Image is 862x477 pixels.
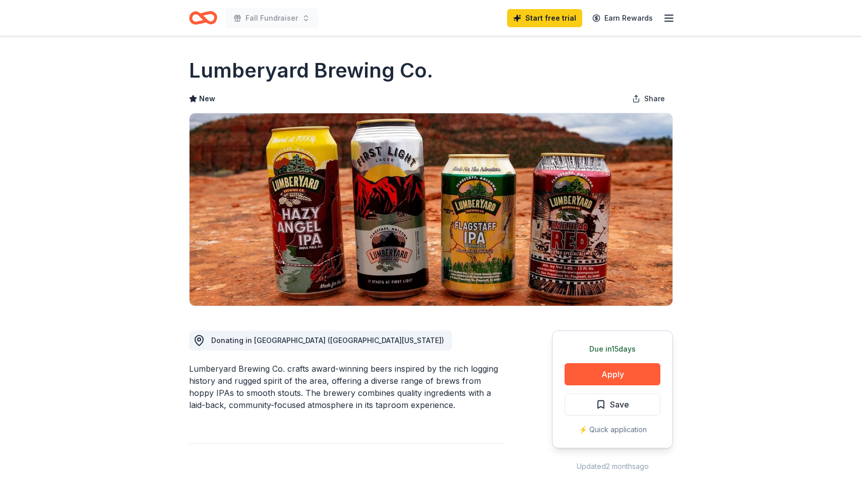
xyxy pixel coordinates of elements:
[644,93,665,105] span: Share
[565,363,660,385] button: Apply
[189,363,504,411] div: Lumberyard Brewing Co. crafts award-winning beers inspired by the rich logging history and rugged...
[552,460,673,472] div: Updated 2 months ago
[190,113,672,306] img: Image for Lumberyard Brewing Co.
[189,6,217,30] a: Home
[245,12,298,24] span: Fall Fundraiser
[586,9,659,27] a: Earn Rewards
[565,393,660,416] button: Save
[610,398,629,411] span: Save
[211,336,444,345] span: Donating in [GEOGRAPHIC_DATA] ([GEOGRAPHIC_DATA][US_STATE])
[624,89,673,109] button: Share
[507,9,582,27] a: Start free trial
[565,424,660,436] div: ⚡️ Quick application
[565,343,660,355] div: Due in 15 days
[189,56,433,85] h1: Lumberyard Brewing Co.
[199,93,215,105] span: New
[225,8,318,28] button: Fall Fundraiser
